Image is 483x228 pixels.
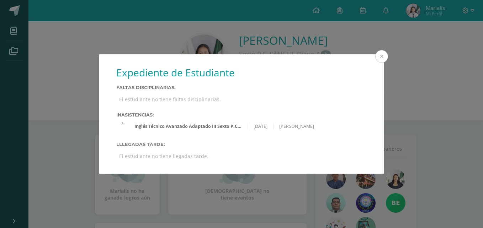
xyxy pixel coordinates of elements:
button: Close (Esc) [375,50,388,63]
div: [PERSON_NAME] [274,123,320,129]
div: [DATE] [248,123,274,129]
label: Inasistencias: [116,112,367,118]
div: Inglés Técnico Avanzado Adaptado III Sexto P.C. BiliNGÜE Diario 'A' [129,123,248,129]
label: Faltas Disciplinarias: [116,85,367,90]
label: Lllegadas tarde: [116,142,367,147]
h1: Expediente de Estudiante [116,66,367,79]
div: El estudiante no tiene faltas disciplinarias. [116,93,367,105]
div: El estudiante no tiene llegadas tarde. [116,150,367,162]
